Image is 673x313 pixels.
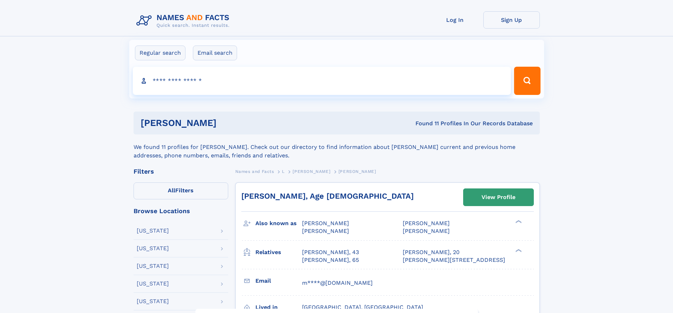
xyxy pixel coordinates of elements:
[134,182,228,199] label: Filters
[137,263,169,269] div: [US_STATE]
[137,246,169,251] div: [US_STATE]
[137,228,169,234] div: [US_STATE]
[134,11,235,30] img: Logo Names and Facts
[403,256,505,264] a: [PERSON_NAME][STREET_ADDRESS]
[241,192,414,200] a: [PERSON_NAME], Age [DEMOGRAPHIC_DATA]
[403,228,450,234] span: [PERSON_NAME]
[193,46,237,60] label: Email search
[464,189,533,206] a: View Profile
[282,169,285,174] span: L
[137,281,169,287] div: [US_STATE]
[514,248,522,253] div: ❯
[302,228,349,234] span: [PERSON_NAME]
[282,167,285,176] a: L
[293,167,330,176] a: [PERSON_NAME]
[137,299,169,304] div: [US_STATE]
[134,168,228,175] div: Filters
[514,219,522,224] div: ❯
[338,169,376,174] span: [PERSON_NAME]
[316,120,533,127] div: Found 11 Profiles In Our Records Database
[133,67,511,95] input: search input
[255,275,302,287] h3: Email
[135,46,185,60] label: Regular search
[482,189,515,205] div: View Profile
[427,11,483,29] a: Log In
[255,246,302,258] h3: Relatives
[302,304,423,311] span: [GEOGRAPHIC_DATA], [GEOGRAPHIC_DATA]
[403,220,450,227] span: [PERSON_NAME]
[255,217,302,229] h3: Also known as
[168,187,175,194] span: All
[302,248,359,256] a: [PERSON_NAME], 43
[141,119,316,127] h1: [PERSON_NAME]
[235,167,274,176] a: Names and Facts
[302,220,349,227] span: [PERSON_NAME]
[293,169,330,174] span: [PERSON_NAME]
[302,256,359,264] a: [PERSON_NAME], 65
[514,67,540,95] button: Search Button
[403,248,460,256] a: [PERSON_NAME], 20
[483,11,540,29] a: Sign Up
[134,134,540,160] div: We found 11 profiles for [PERSON_NAME]. Check out our directory to find information about [PERSON...
[134,208,228,214] div: Browse Locations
